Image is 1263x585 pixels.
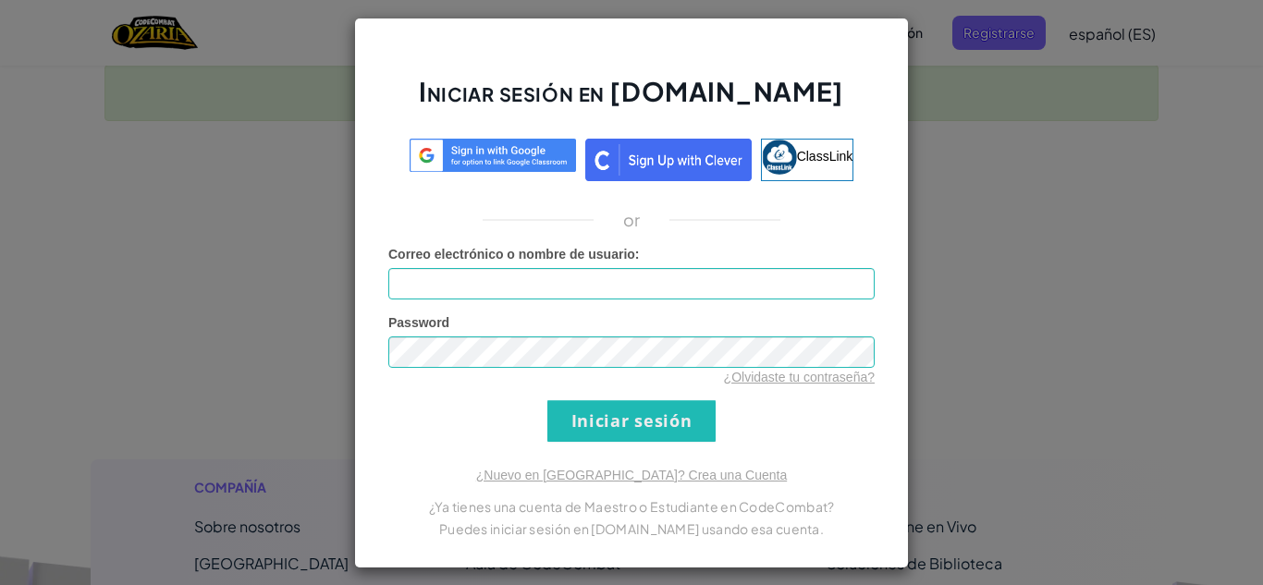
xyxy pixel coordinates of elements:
[547,400,716,442] input: Iniciar sesión
[388,495,875,518] p: ¿Ya tienes una cuenta de Maestro o Estudiante en CodeCombat?
[724,370,875,384] a: ¿Olvidaste tu contraseña?
[388,315,449,330] span: Password
[623,209,641,231] p: or
[476,468,787,482] a: ¿Nuevo en [GEOGRAPHIC_DATA]? Crea una Cuenta
[762,140,797,175] img: classlink-logo-small.png
[410,139,576,173] img: log-in-google-sso.svg
[388,247,635,262] span: Correo electrónico o nombre de usuario
[388,74,875,128] h2: Iniciar sesión en [DOMAIN_NAME]
[388,245,640,263] label: :
[585,139,752,181] img: clever_sso_button@2x.png
[388,518,875,540] p: Puedes iniciar sesión en [DOMAIN_NAME] usando esa cuenta.
[797,148,853,163] span: ClassLink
